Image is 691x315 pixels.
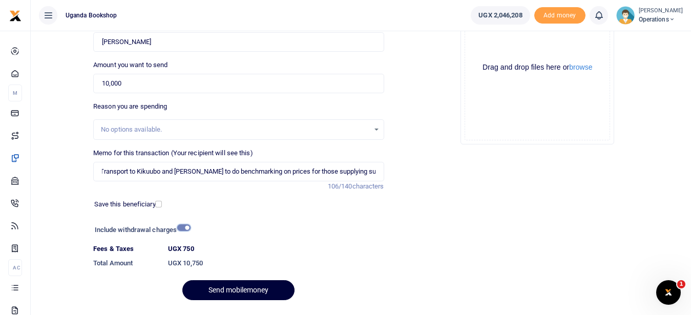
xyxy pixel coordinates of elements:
[93,74,384,93] input: UGX
[471,6,530,25] a: UGX 2,046,208
[95,226,186,234] h6: Include withdrawal charges
[9,10,22,22] img: logo-small
[656,280,681,305] iframe: Intercom live chat
[93,162,384,181] input: Enter extra information
[328,182,352,190] span: 106/140
[534,7,585,24] li: Toup your wallet
[94,199,156,209] label: Save this beneficiary
[639,7,683,15] small: [PERSON_NAME]
[61,11,121,20] span: Uganda bookshop
[8,259,22,276] li: Ac
[616,6,683,25] a: profile-user [PERSON_NAME] Operations
[93,259,160,267] h6: Total Amount
[93,60,167,70] label: Amount you want to send
[677,280,685,288] span: 1
[616,6,635,25] img: profile-user
[478,10,522,20] span: UGX 2,046,208
[8,85,22,101] li: M
[9,11,22,19] a: logo-small logo-large logo-large
[168,259,384,267] h6: UGX 10,750
[467,6,534,25] li: Wallet ballance
[534,7,585,24] span: Add money
[101,124,369,135] div: No options available.
[93,148,253,158] label: Memo for this transaction (Your recipient will see this)
[182,280,295,300] button: Send mobilemoney
[352,182,384,190] span: characters
[168,244,194,254] label: UGX 750
[465,62,610,72] div: Drag and drop files here or
[93,101,167,112] label: Reason you are spending
[569,64,592,71] button: browse
[639,15,683,24] span: Operations
[93,32,384,52] input: Loading name...
[534,11,585,18] a: Add money
[89,244,164,254] dt: Fees & Taxes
